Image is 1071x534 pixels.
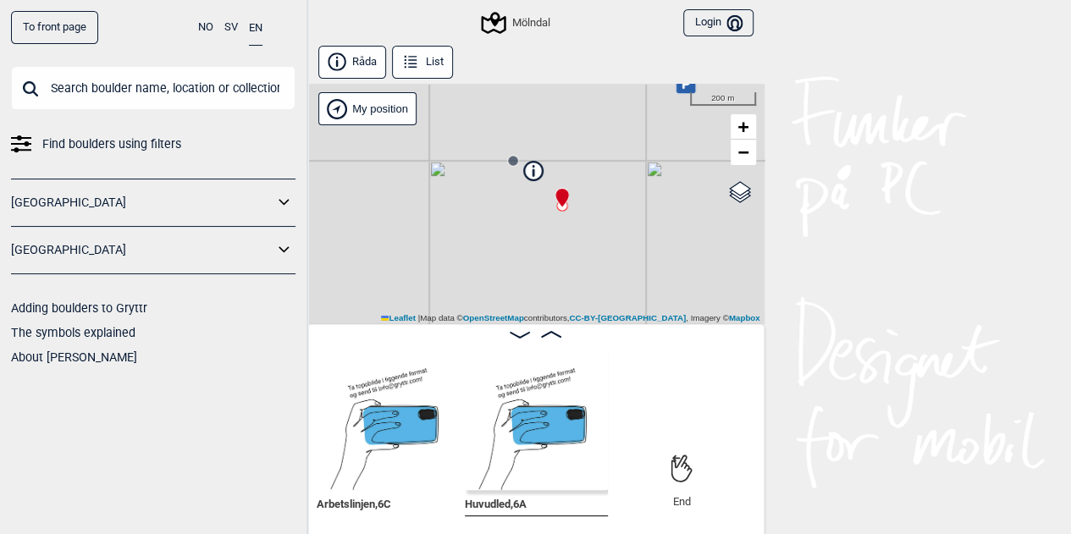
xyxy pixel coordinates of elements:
[317,347,460,490] img: Bilde Mangler
[11,301,147,315] a: Adding boulders to Gryttr
[731,114,756,140] a: Zoom in
[11,11,98,44] a: To front page
[224,11,238,44] button: SV
[683,9,753,37] button: Login
[318,46,387,79] button: Råda
[11,350,137,364] a: About [PERSON_NAME]
[569,313,686,322] a: CC-BY-[GEOGRAPHIC_DATA]
[381,313,416,322] a: Leaflet
[483,13,550,33] div: Mölndal
[11,238,273,262] a: [GEOGRAPHIC_DATA]
[463,313,524,322] a: OpenStreetMap
[11,326,135,339] a: The symbols explained
[690,92,756,106] div: 200 m
[42,132,181,157] span: Find boulders using filters
[249,11,262,46] button: EN
[318,92,417,125] div: Show my position
[418,313,421,322] span: |
[465,494,527,510] span: Huvudled , 6A
[729,313,760,322] a: Mapbox
[11,66,295,110] input: Search boulder name, location or collection
[724,173,756,211] a: Layers
[377,312,765,324] div: Map data © contributors, , Imagery ©
[317,494,391,510] span: Arbetslinjen , 6C
[737,116,748,137] span: +
[11,132,295,157] a: Find boulders using filters
[737,141,748,162] span: −
[465,347,608,490] img: Bilde Mangler
[392,46,454,79] button: List
[198,11,213,44] button: NO
[11,190,273,215] a: [GEOGRAPHIC_DATA]
[731,140,756,165] a: Zoom out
